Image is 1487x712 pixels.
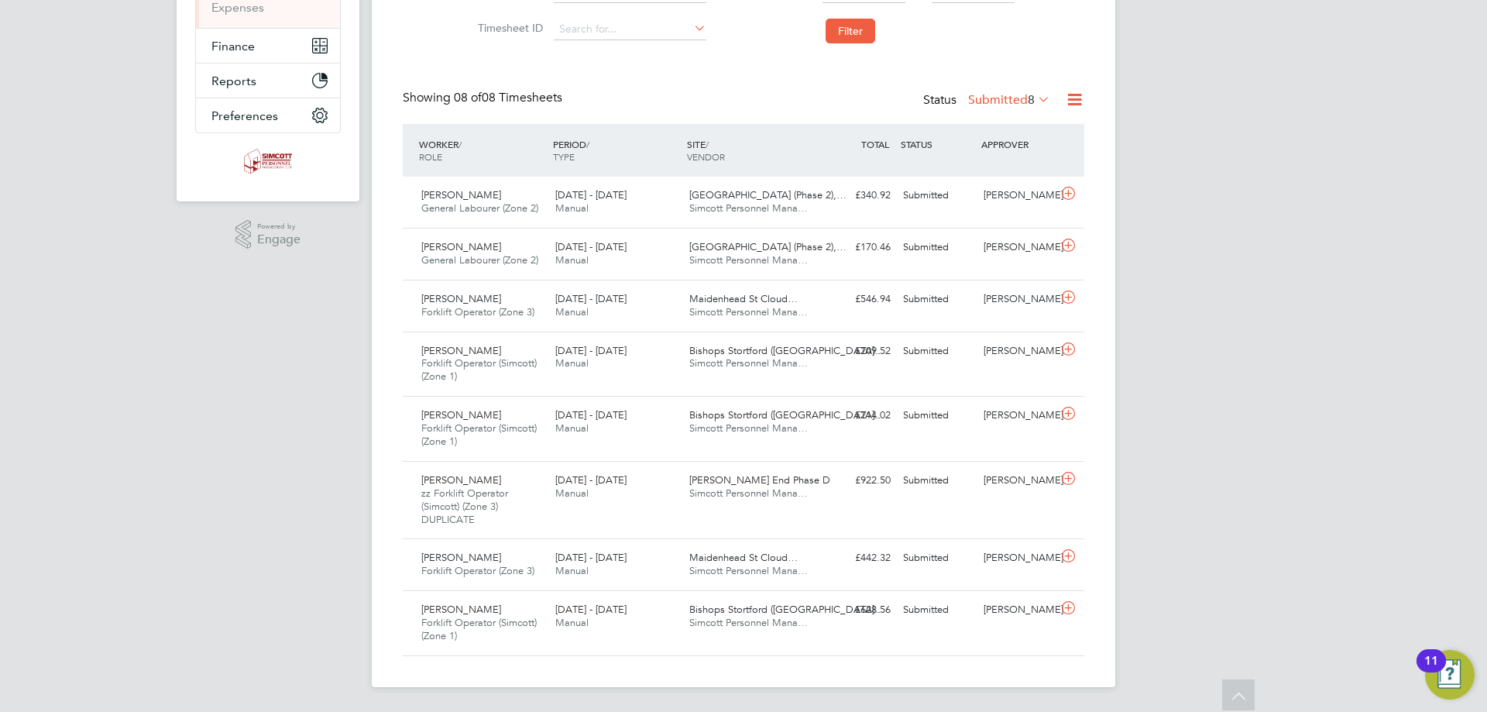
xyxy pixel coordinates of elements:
[689,421,808,435] span: Simcott Personnel Mana…
[555,240,627,253] span: [DATE] - [DATE]
[816,339,897,364] div: £209.52
[826,19,875,43] button: Filter
[689,473,830,487] span: [PERSON_NAME] End Phase D
[555,408,627,421] span: [DATE] - [DATE]
[196,98,340,132] button: Preferences
[977,130,1058,158] div: APPROVER
[458,138,462,150] span: /
[421,253,538,267] span: General Labourer (Zone 2)
[689,305,808,318] span: Simcott Personnel Mana…
[689,356,808,370] span: Simcott Personnel Mana…
[421,188,501,201] span: [PERSON_NAME]
[421,564,534,577] span: Forklift Operator (Zone 3)
[454,90,482,105] span: 08 of
[977,183,1058,208] div: [PERSON_NAME]
[421,421,537,448] span: Forklift Operator (Simcott) (Zone 1)
[897,339,977,364] div: Submitted
[553,150,575,163] span: TYPE
[816,597,897,623] div: £628.56
[244,149,293,174] img: simcott-logo-retina.png
[1424,661,1438,681] div: 11
[555,201,589,215] span: Manual
[421,292,501,305] span: [PERSON_NAME]
[421,201,538,215] span: General Labourer (Zone 2)
[421,344,501,357] span: [PERSON_NAME]
[555,616,589,629] span: Manual
[706,138,709,150] span: /
[689,201,808,215] span: Simcott Personnel Mana…
[816,183,897,208] div: £340.92
[257,220,300,233] span: Powered by
[689,603,884,616] span: Bishops Stortford ([GEOGRAPHIC_DATA]…
[897,287,977,312] div: Submitted
[549,130,683,170] div: PERIOD
[977,468,1058,494] div: [PERSON_NAME]
[554,19,706,40] input: Search for...
[211,74,256,88] span: Reports
[555,603,627,616] span: [DATE] - [DATE]
[555,473,627,487] span: [DATE] - [DATE]
[555,551,627,564] span: [DATE] - [DATE]
[555,253,589,267] span: Manual
[195,149,341,174] a: Go to home page
[689,240,847,253] span: [GEOGRAPHIC_DATA] (Phase 2),…
[897,403,977,428] div: Submitted
[816,403,897,428] div: £214.02
[816,235,897,260] div: £170.46
[196,64,340,98] button: Reports
[816,287,897,312] div: £546.94
[1028,92,1035,108] span: 8
[683,130,817,170] div: SITE
[897,235,977,260] div: Submitted
[415,130,549,170] div: WORKER
[586,138,589,150] span: /
[977,597,1058,623] div: [PERSON_NAME]
[421,473,501,487] span: [PERSON_NAME]
[419,150,442,163] span: ROLE
[555,305,589,318] span: Manual
[403,90,565,106] div: Showing
[211,108,278,123] span: Preferences
[421,305,534,318] span: Forklift Operator (Zone 3)
[421,551,501,564] span: [PERSON_NAME]
[196,29,340,63] button: Finance
[555,356,589,370] span: Manual
[687,150,725,163] span: VENDOR
[555,292,627,305] span: [DATE] - [DATE]
[421,408,501,421] span: [PERSON_NAME]
[689,616,808,629] span: Simcott Personnel Mana…
[968,92,1050,108] label: Submitted
[555,188,627,201] span: [DATE] - [DATE]
[816,545,897,571] div: £442.32
[1425,650,1475,700] button: Open Resource Center, 11 new notifications
[977,287,1058,312] div: [PERSON_NAME]
[473,21,543,35] label: Timesheet ID
[689,253,808,267] span: Simcott Personnel Mana…
[977,545,1058,571] div: [PERSON_NAME]
[689,292,798,305] span: Maidenhead St Cloud…
[555,421,589,435] span: Manual
[977,235,1058,260] div: [PERSON_NAME]
[923,90,1053,112] div: Status
[689,408,884,421] span: Bishops Stortford ([GEOGRAPHIC_DATA]…
[555,564,589,577] span: Manual
[421,616,537,642] span: Forklift Operator (Simcott) (Zone 1)
[861,138,889,150] span: TOTAL
[689,344,884,357] span: Bishops Stortford ([GEOGRAPHIC_DATA]…
[689,564,808,577] span: Simcott Personnel Mana…
[421,240,501,253] span: [PERSON_NAME]
[689,188,847,201] span: [GEOGRAPHIC_DATA] (Phase 2),…
[421,356,537,383] span: Forklift Operator (Simcott) (Zone 1)
[897,130,977,158] div: STATUS
[689,487,808,500] span: Simcott Personnel Mana…
[211,39,255,53] span: Finance
[555,344,627,357] span: [DATE] - [DATE]
[897,183,977,208] div: Submitted
[454,90,562,105] span: 08 Timesheets
[257,233,300,246] span: Engage
[816,468,897,494] div: £922.50
[421,487,508,526] span: zz Forklift Operator (Simcott) (Zone 3) DUPLICATE
[897,468,977,494] div: Submitted
[689,551,798,564] span: Maidenhead St Cloud…
[977,403,1058,428] div: [PERSON_NAME]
